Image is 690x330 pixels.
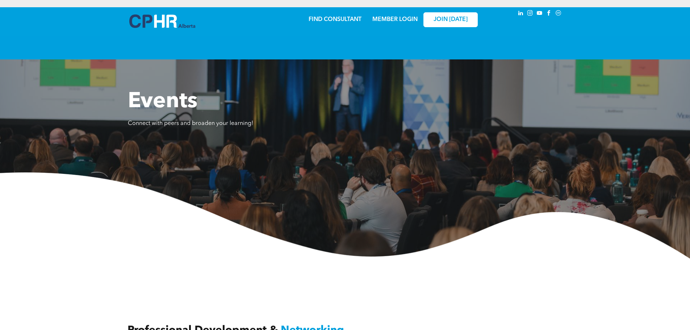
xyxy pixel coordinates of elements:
a: instagram [526,9,534,19]
span: Events [128,91,197,113]
a: linkedin [517,9,525,19]
span: Connect with peers and broaden your learning! [128,121,253,126]
a: MEMBER LOGIN [372,17,418,22]
a: facebook [545,9,553,19]
a: youtube [536,9,544,19]
span: JOIN [DATE] [434,16,468,23]
img: A blue and white logo for cp alberta [129,14,195,28]
a: JOIN [DATE] [423,12,478,27]
a: Social network [555,9,563,19]
a: FIND CONSULTANT [309,17,361,22]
